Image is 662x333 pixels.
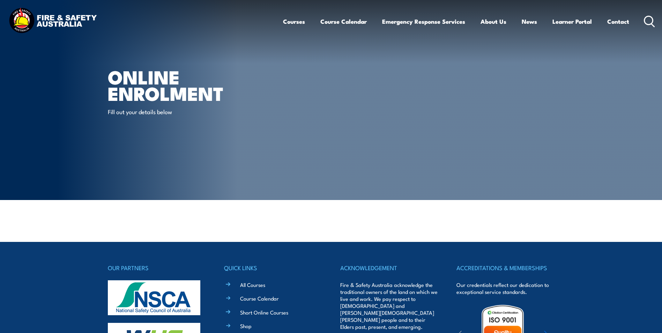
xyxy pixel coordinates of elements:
[108,280,200,315] img: nsca-logo-footer
[607,12,629,31] a: Contact
[382,12,465,31] a: Emergency Response Services
[340,281,438,330] p: Fire & Safety Australia acknowledge the traditional owners of the land on which we live and work....
[552,12,592,31] a: Learner Portal
[481,12,506,31] a: About Us
[108,263,206,273] h4: OUR PARTNERS
[320,12,367,31] a: Course Calendar
[240,322,252,330] a: Shop
[456,281,554,295] p: Our credentials reflect our dedication to exceptional service standards.
[340,263,438,273] h4: ACKNOWLEDGEMENT
[240,309,288,316] a: Short Online Courses
[283,12,305,31] a: Courses
[108,68,280,101] h1: Online Enrolment
[240,295,279,302] a: Course Calendar
[108,108,235,116] p: Fill out your details below
[522,12,537,31] a: News
[240,281,265,288] a: All Courses
[456,263,554,273] h4: ACCREDITATIONS & MEMBERSHIPS
[224,263,322,273] h4: QUICK LINKS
